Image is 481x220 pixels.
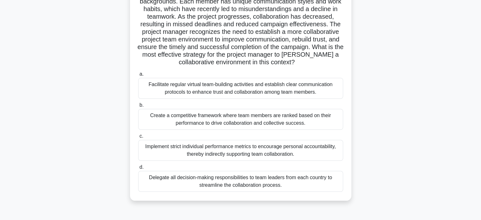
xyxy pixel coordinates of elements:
div: Create a competitive framework where team members are ranked based on their performance to drive ... [138,109,343,130]
div: Delegate all decision-making responsibilities to team leaders from each country to streamline the... [138,171,343,192]
span: a. [139,71,144,77]
span: b. [139,102,144,108]
div: Implement strict individual performance metrics to encourage personal accountability, thereby ind... [138,140,343,161]
div: Facilitate regular virtual team-building activities and establish clear communication protocols t... [138,78,343,99]
span: d. [139,164,144,170]
span: c. [139,133,143,139]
